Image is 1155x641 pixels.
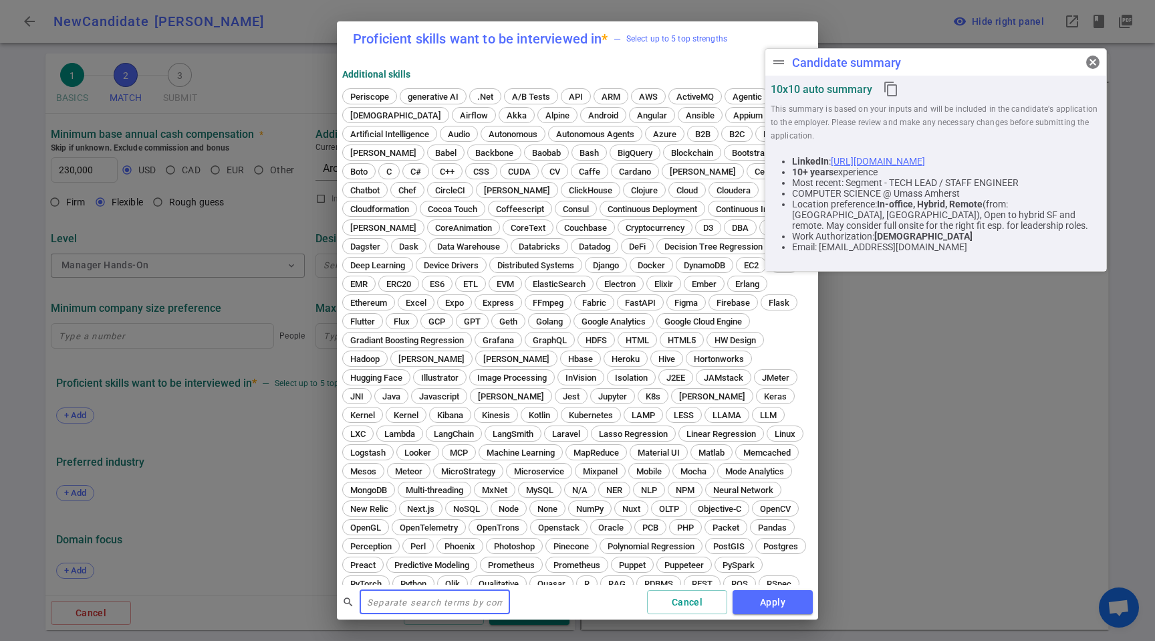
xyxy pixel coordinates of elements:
span: Appium [729,110,767,120]
span: Puppeteer [660,560,709,570]
span: Multi-threading [401,485,468,495]
span: Kubernetes [564,410,618,420]
span: Caffe [574,167,605,177]
span: RSpec [762,579,796,589]
span: Distributed Systems [493,260,579,270]
span: Dagster [346,242,385,252]
span: Audio [443,129,475,139]
span: ElasticSearch [528,279,590,289]
span: EMR [346,279,372,289]
span: .Net [473,92,498,102]
span: Baobab [527,148,565,158]
span: GraphQL [528,335,571,345]
span: [PERSON_NAME] [479,354,554,364]
span: CoreText [506,223,550,233]
span: Ember [687,279,721,289]
span: C [382,167,396,177]
span: Docker [633,260,670,270]
span: Clojure [626,185,662,195]
span: Bootstrap [727,148,774,158]
span: None [533,504,562,514]
span: Hadoop [346,354,384,364]
span: Openstack [533,523,584,533]
span: Periscope [346,92,394,102]
span: LangChain [429,429,479,439]
span: CircleCI [430,185,470,195]
span: LXC [346,429,370,439]
span: Looker [400,448,436,458]
span: PHP [672,523,698,533]
span: C++ [435,167,459,177]
span: Fabric [577,298,611,308]
span: PySpark [718,560,759,570]
span: Artificial Intelligence [346,129,434,139]
span: B2B [690,129,715,139]
span: [PERSON_NAME] [473,391,549,401]
span: Babel [430,148,461,158]
span: FFmpeg [528,298,568,308]
span: Objective-C [693,504,746,514]
span: Alpine [541,110,574,120]
span: Kernel [389,410,423,420]
span: Predictive Modeling [390,560,474,570]
span: ROS [727,579,753,589]
span: OpenCV [755,504,795,514]
span: Meteor [390,466,427,476]
span: Qlik [440,579,465,589]
span: Phoenix [440,541,480,551]
span: Pandas [753,523,791,533]
span: NPM [671,485,699,495]
span: MicroStrategy [436,466,500,476]
span: PostGIS [709,541,749,551]
span: Elixir [650,279,678,289]
span: HTML5 [663,335,700,345]
span: Hive [654,354,680,364]
span: DeFi [624,242,650,252]
span: Puppet [614,560,650,570]
span: JMeter [757,373,794,383]
span: Microservice [509,466,569,476]
span: ClickHouse [564,185,617,195]
span: LAMP [627,410,660,420]
span: Node [494,504,523,514]
span: ETL [459,279,483,289]
span: Excel [401,298,431,308]
span: Geth [495,316,522,327]
span: Android [584,110,623,120]
span: Matlab [694,448,729,458]
span: Kotlin [524,410,555,420]
span: InVision [561,373,601,383]
span: search [342,596,354,608]
span: Figma [670,298,702,308]
span: DBA [727,223,753,233]
span: REST [687,579,717,589]
span: Mesos [346,466,381,476]
span: Prometheus [483,560,539,570]
span: Preact [346,560,380,570]
span: API [564,92,588,102]
span: GPT [459,316,485,327]
span: Deep Learning [346,260,410,270]
span: Continuous Integration [711,204,807,214]
span: JAMstack [699,373,748,383]
span: RAG [604,579,630,589]
span: Django [588,260,624,270]
span: MxNet [477,485,512,495]
span: Autonomous [484,129,542,139]
span: MCP [445,448,473,458]
span: LESS [669,410,698,420]
span: NoSQL [448,504,485,514]
span: Autonomous Agents [551,129,639,139]
button: Apply [733,590,813,615]
span: PyTorch [346,579,386,589]
span: [PERSON_NAME] [346,148,421,158]
span: Qualitative [474,579,523,589]
span: ActiveMQ [672,92,719,102]
span: Golang [531,316,567,327]
span: DynamoDB [679,260,730,270]
span: Hortonworks [689,354,749,364]
span: [PERSON_NAME] [479,185,555,195]
span: Perception [346,541,396,551]
span: Cloudformation [346,204,414,214]
span: Azure [648,129,681,139]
